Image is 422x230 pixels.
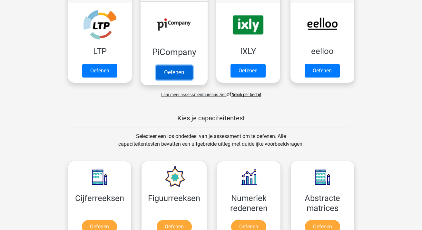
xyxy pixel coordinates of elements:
[161,92,227,97] span: Laat meer assessmentbureaus zien
[155,65,192,79] a: Oefenen
[63,86,359,98] div: of
[74,114,349,122] h5: Kies je capaciteitentest
[112,133,310,156] div: Selecteer een los onderdeel van je assessment om te oefenen. Alle capaciteitentesten bevatten een...
[305,64,340,78] a: Oefenen
[231,92,261,97] a: Bekijk per bedrijf
[82,64,117,78] a: Oefenen
[231,64,266,78] a: Oefenen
